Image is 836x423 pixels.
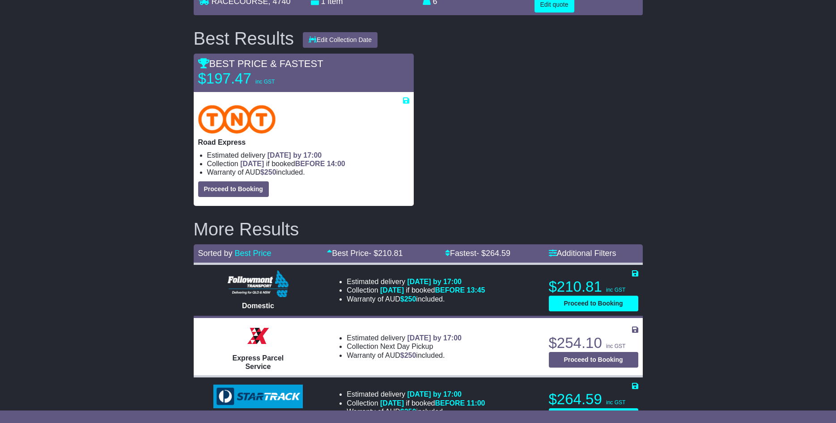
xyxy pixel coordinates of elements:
span: $ [400,408,416,415]
li: Warranty of AUD included. [347,351,462,360]
span: [DATE] by 17:00 [407,390,462,398]
span: [DATE] [240,160,264,168]
li: Collection [347,286,485,294]
span: 250 [404,352,416,359]
span: [DATE] by 17:00 [407,334,462,342]
a: Best Price [235,249,272,258]
button: Proceed to Booking [198,181,269,197]
span: 264.59 [486,249,510,258]
img: StarTrack: Express ATL [213,385,303,409]
h2: More Results [194,219,643,239]
span: BEST PRICE & FASTEST [198,58,323,69]
img: Followmont Transport: Domestic [228,270,289,297]
p: $210.81 [549,278,638,296]
button: Proceed to Booking [549,352,638,368]
li: Warranty of AUD included. [347,295,485,303]
button: Edit Collection Date [303,32,378,48]
span: $ [260,168,276,176]
span: BEFORE [435,286,465,294]
span: Express Parcel Service [233,354,284,370]
a: Best Price- $210.81 [327,249,403,258]
p: $254.10 [549,334,638,352]
span: $ [400,295,416,303]
span: Domestic [242,302,274,310]
span: Sorted by [198,249,233,258]
span: [DATE] [380,286,404,294]
span: 250 [404,295,416,303]
a: Fastest- $264.59 [445,249,510,258]
li: Estimated delivery [347,277,485,286]
a: Additional Filters [549,249,616,258]
span: if booked [380,399,485,407]
span: BEFORE [295,160,325,168]
span: Next Day Pickup [380,343,433,350]
li: Collection [347,399,485,407]
span: 250 [404,408,416,415]
p: Road Express [198,138,409,147]
span: 14:00 [327,160,345,168]
span: 13:45 [467,286,485,294]
li: Estimated delivery [207,151,409,159]
span: 11:00 [467,399,485,407]
button: Proceed to Booking [549,296,638,311]
div: Best Results [189,29,299,48]
span: inc GST [255,79,275,85]
span: - $ [476,249,510,258]
span: if booked [380,286,485,294]
span: inc GST [606,287,625,293]
img: Border Express: Express Parcel Service [245,322,272,349]
li: Estimated delivery [347,334,462,342]
li: Estimated delivery [347,390,485,398]
li: Warranty of AUD included. [347,407,485,416]
span: inc GST [606,399,625,406]
span: BEFORE [435,399,465,407]
span: if booked [240,160,345,168]
span: 250 [264,168,276,176]
span: $ [400,352,416,359]
span: - $ [369,249,403,258]
span: inc GST [606,343,625,349]
span: [DATE] by 17:00 [267,151,322,159]
p: $197.47 [198,70,310,88]
span: [DATE] [380,399,404,407]
li: Collection [207,159,409,168]
img: TNT Domestic: Road Express [198,105,276,134]
li: Collection [347,342,462,351]
span: [DATE] by 17:00 [407,278,462,285]
p: $264.59 [549,390,638,408]
span: 210.81 [378,249,403,258]
li: Warranty of AUD included. [207,168,409,176]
